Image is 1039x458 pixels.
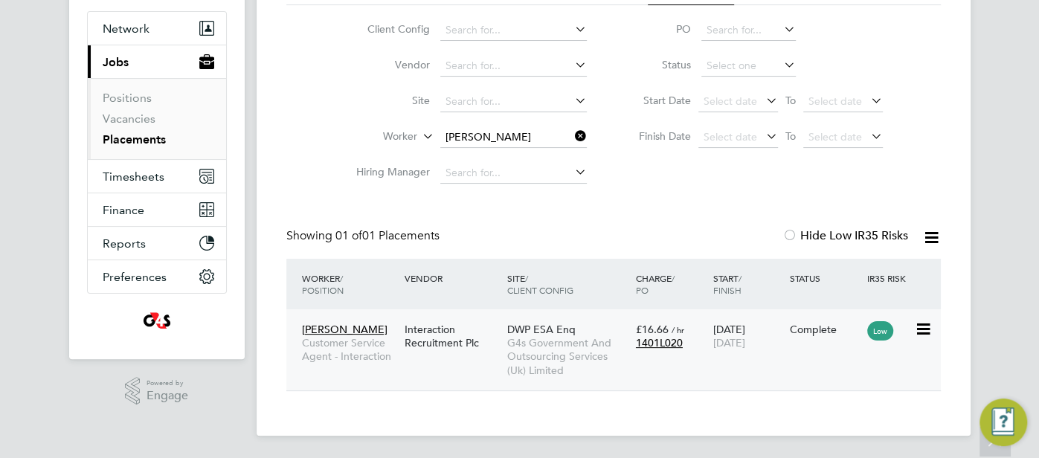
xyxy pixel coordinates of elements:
input: Search for... [440,163,587,184]
span: £16.66 [636,323,669,336]
button: Timesheets [88,160,226,193]
label: Finish Date [624,129,691,143]
span: 1401L020 [636,336,683,349]
div: Showing [286,228,443,244]
a: Go to home page [87,309,227,332]
span: Engage [147,390,188,402]
span: DWP ESA Enq [507,323,576,336]
div: Charge [632,265,710,303]
button: Finance [88,193,226,226]
button: Jobs [88,45,226,78]
span: / Finish [712,272,741,296]
span: / hr [672,324,684,335]
button: Preferences [88,260,226,293]
span: 01 Placements [335,228,440,243]
span: Select date [704,94,757,108]
input: Search for... [701,20,796,41]
span: To [781,126,800,146]
span: Finance [103,203,144,217]
span: Reports [103,236,146,251]
a: Vacancies [103,112,155,126]
span: / Position [302,272,344,296]
a: Positions [103,91,152,105]
div: Interaction Recruitment Plc [401,315,504,357]
div: Jobs [88,78,226,159]
span: Select date [704,130,757,143]
label: Start Date [624,94,691,107]
button: Engage Resource Center [980,399,1027,446]
span: Select date [808,94,862,108]
span: Select date [808,130,862,143]
div: [DATE] [709,315,786,357]
div: Site [504,265,632,303]
span: / Client Config [507,272,573,296]
span: 01 of [335,228,362,243]
span: Customer Service Agent - Interaction [302,336,397,363]
span: / PO [636,272,675,296]
div: Worker [298,265,401,303]
input: Search for... [440,56,587,77]
label: Hide Low IR35 Risks [782,228,908,243]
span: Preferences [103,270,167,284]
label: Hiring Manager [344,165,430,178]
label: Worker [332,129,417,144]
span: [PERSON_NAME] [302,323,387,336]
span: To [781,91,800,110]
span: Network [103,22,149,36]
label: Site [344,94,430,107]
input: Search for... [440,20,587,41]
a: [PERSON_NAME]Customer Service Agent - InteractionInteraction Recruitment PlcDWP ESA EnqG4s Govern... [298,315,941,327]
input: Search for... [440,91,587,112]
button: Reports [88,227,226,259]
span: Powered by [147,377,188,390]
input: Select one [701,56,796,77]
a: Placements [103,132,166,146]
div: Complete [790,323,860,336]
img: g4s4-logo-retina.png [139,309,175,332]
span: G4s Government And Outsourcing Services (Uk) Limited [507,336,628,377]
label: PO [624,22,691,36]
div: Start [709,265,786,303]
div: IR35 Risk [863,265,915,291]
div: Vendor [401,265,504,291]
button: Network [88,12,226,45]
span: Jobs [103,55,129,69]
a: Powered byEngage [125,377,188,405]
span: Low [867,321,893,341]
label: Vendor [344,58,430,71]
input: Search for... [440,127,587,148]
span: Timesheets [103,170,164,184]
span: [DATE] [712,336,744,349]
label: Client Config [344,22,430,36]
div: Status [786,265,863,291]
label: Status [624,58,691,71]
